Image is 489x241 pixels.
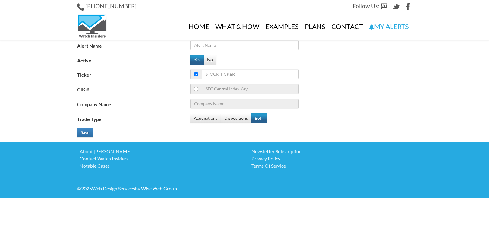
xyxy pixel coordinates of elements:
a: About [PERSON_NAME] [77,148,240,155]
button: Save [77,128,93,137]
label: Trade Type [77,113,190,123]
span: Follow Us: [353,2,379,9]
a: Contact Watch Insiders [77,155,240,162]
label: Active [77,55,190,64]
label: Alert Name [77,40,190,49]
button: Dispositions [221,113,251,123]
a: Plans [302,13,328,40]
span: [PHONE_NUMBER] [85,2,137,9]
a: Examples [262,13,302,40]
label: Company Name [77,99,190,108]
label: CIK # [77,84,190,93]
label: Ticker [77,69,190,78]
img: StockTwits [380,3,388,10]
img: Facebook [405,3,412,10]
a: Privacy Policy [249,155,412,162]
div: © 2025 by Wise Web Group [77,185,240,192]
a: Newsletter Subscription [249,148,412,155]
input: Company Name [190,99,299,109]
a: What & How [212,13,262,40]
input: SEC Central Index Key [202,84,299,94]
a: Terms Of Service [249,162,412,170]
a: Web Design Services [92,186,135,191]
a: Contact [328,13,366,40]
img: Twitter [393,3,400,10]
a: Notable Cases [77,162,240,170]
button: No [203,55,216,65]
input: Alert Name [190,40,299,50]
a: Home [186,13,212,40]
a: My Alerts [366,13,412,40]
button: Acquisitions [190,113,221,123]
button: Both [251,113,267,123]
input: Stock Ticker [202,69,299,79]
button: Yes [190,55,204,65]
img: Phone [77,3,84,11]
